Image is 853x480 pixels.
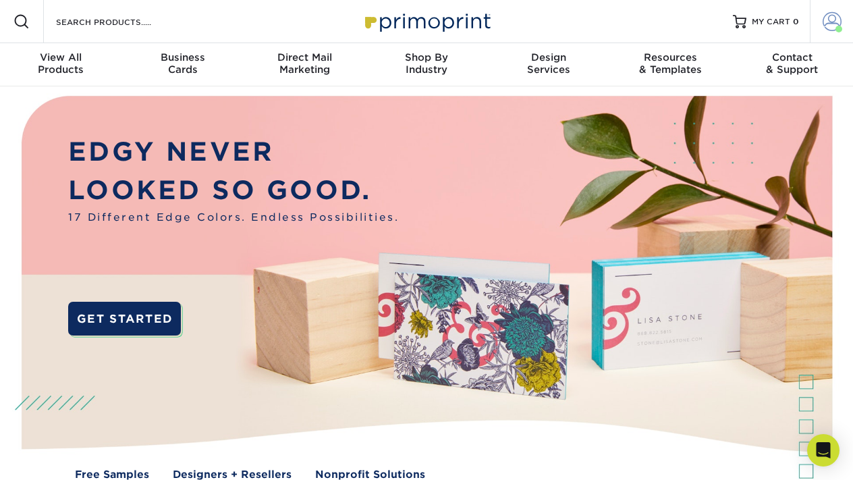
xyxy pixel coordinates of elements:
a: Resources& Templates [609,43,732,86]
input: SEARCH PRODUCTS..... [55,14,186,30]
div: Industry [366,51,488,76]
span: Design [487,51,609,63]
div: Cards [122,51,244,76]
span: MY CART [752,16,790,28]
p: EDGY NEVER [68,133,399,171]
a: Contact& Support [731,43,853,86]
div: Marketing [244,51,366,76]
a: Shop ByIndustry [366,43,488,86]
a: DesignServices [487,43,609,86]
a: BusinessCards [122,43,244,86]
img: Primoprint [359,7,494,36]
a: Direct MailMarketing [244,43,366,86]
span: Direct Mail [244,51,366,63]
div: & Support [731,51,853,76]
a: GET STARTED [68,302,181,336]
div: Services [487,51,609,76]
span: Shop By [366,51,488,63]
span: Contact [731,51,853,63]
span: Resources [609,51,732,63]
div: Open Intercom Messenger [807,434,840,466]
p: LOOKED SO GOOD. [68,171,399,210]
span: 0 [793,17,799,26]
div: & Templates [609,51,732,76]
span: 17 Different Edge Colors. Endless Possibilities. [68,210,399,225]
span: Business [122,51,244,63]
